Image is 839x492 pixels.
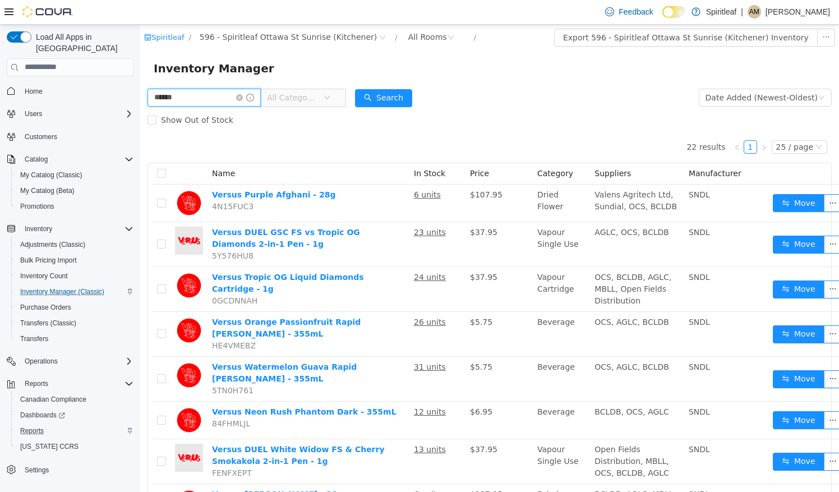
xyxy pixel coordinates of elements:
[16,285,133,298] span: Inventory Manager (Classic)
[546,116,585,129] li: 22 results
[330,203,357,212] span: $37.95
[16,316,133,330] span: Transfers (Classic)
[662,18,663,19] span: Dark Mode
[20,84,133,98] span: Home
[16,393,133,406] span: Canadian Compliance
[604,116,616,128] a: 1
[35,292,63,320] img: Versus Orange Passionfruit Rapid Seltzer - 355mL hero shot
[454,338,529,347] span: OCS, AGLC, BCLDB
[48,8,50,17] span: /
[334,8,336,17] span: /
[11,252,138,268] button: Bulk Pricing Import
[454,248,531,281] span: OCS, BCLDB, AGLC, MBLL, Open Fields Distribution
[16,168,87,182] a: My Catalog (Classic)
[13,35,141,53] span: Inventory Manager
[684,428,702,446] button: icon: ellipsis
[548,203,570,212] span: SNDL
[330,383,352,392] span: $6.95
[35,164,63,192] img: Versus Purple Afghani - 28g hero shot
[25,224,52,233] span: Inventory
[748,5,761,19] div: Amir M
[2,353,138,369] button: Operations
[548,248,570,257] span: SNDL
[633,346,684,364] button: icon: swapMove
[25,357,58,366] span: Operations
[25,155,48,164] span: Catalog
[678,70,685,77] i: icon: down
[20,171,82,180] span: My Catalog (Classic)
[72,316,116,325] span: HE4VMEBZ
[72,165,196,174] a: Versus Purple Afghani - 28g
[2,83,138,99] button: Home
[330,144,349,153] span: Price
[393,160,450,197] td: Dried Flower
[393,377,450,415] td: Beverage
[16,393,91,406] a: Canadian Compliance
[677,4,695,22] button: icon: ellipsis
[25,379,48,388] span: Reports
[11,331,138,347] button: Transfers
[454,293,529,302] span: OCS, AGLC, BCLDB
[633,387,684,404] button: icon: swapMove
[393,287,450,332] td: Beverage
[274,248,306,257] u: 24 units
[684,301,702,319] button: icon: ellipsis
[20,85,47,98] a: Home
[548,165,570,174] span: SNDL
[603,116,617,129] li: 1
[16,254,133,267] span: Bulk Pricing Import
[20,442,79,451] span: [US_STATE] CCRS
[16,424,133,438] span: Reports
[20,272,68,281] span: Inventory Count
[72,444,112,453] span: FENFXEPT
[684,346,702,364] button: icon: ellipsis
[127,67,178,79] span: All Categories
[675,119,682,127] i: icon: down
[35,464,63,492] img: Versus Bubba Kush - 28g hero shot
[4,9,11,16] i: icon: shop
[25,466,49,475] span: Settings
[633,256,684,274] button: icon: swapMove
[16,424,48,438] a: Reports
[16,440,133,453] span: Washington CCRS
[20,411,65,420] span: Dashboards
[72,272,117,281] span: 0GCDNNAH
[22,6,73,17] img: Cova
[274,383,306,392] u: 12 units
[2,461,138,477] button: Settings
[619,6,653,17] span: Feedback
[274,165,301,174] u: 6 units
[20,355,133,368] span: Operations
[393,242,450,287] td: Vapour Cartridge
[20,107,133,121] span: Users
[20,240,85,249] span: Adjustments (Classic)
[330,293,352,302] span: $5.75
[255,8,257,17] span: /
[72,465,202,474] a: Versus [PERSON_NAME] - 28g
[11,392,138,407] button: Canadian Compliance
[16,200,59,213] a: Promotions
[16,254,81,267] a: Bulk Pricing Import
[2,376,138,392] button: Reports
[16,285,109,298] a: Inventory Manager (Classic)
[20,153,133,166] span: Catalog
[548,420,570,429] span: SNDL
[16,316,81,330] a: Transfers (Classic)
[72,383,256,392] a: Versus Neon Rush Phantom Dark - 355mL
[274,465,301,474] u: 6 units
[454,383,529,392] span: BCLDB, OCS, AGLC
[215,65,272,82] button: icon: searchSearch
[749,5,759,19] span: AM
[393,332,450,377] td: Beverage
[20,426,44,435] span: Reports
[20,130,133,144] span: Customers
[16,269,133,283] span: Inventory Count
[20,256,77,265] span: Bulk Pricing Import
[72,361,113,370] span: 5TN0H761
[741,5,743,19] p: |
[706,5,736,19] p: Spiritleaf
[16,238,133,251] span: Adjustments (Classic)
[20,202,54,211] span: Promotions
[633,169,684,187] button: icon: swapMove
[16,168,133,182] span: My Catalog (Classic)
